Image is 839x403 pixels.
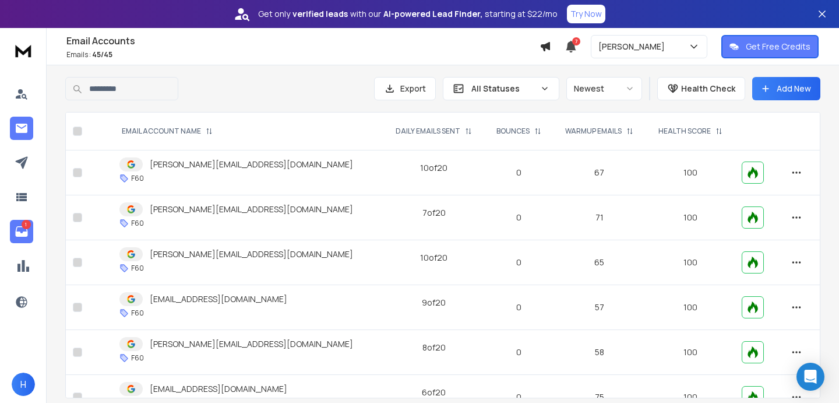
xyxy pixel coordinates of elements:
[150,248,353,260] p: [PERSON_NAME][EMAIL_ADDRESS][DOMAIN_NAME]
[471,83,535,94] p: All Statuses
[646,330,735,375] td: 100
[553,240,646,285] td: 65
[796,363,824,391] div: Open Intercom Messenger
[681,83,735,94] p: Health Check
[492,346,546,358] p: 0
[746,41,810,52] p: Get Free Credits
[258,8,558,20] p: Get only with our starting at $22/mo
[570,8,602,20] p: Try Now
[553,195,646,240] td: 71
[66,34,540,48] h1: Email Accounts
[396,127,460,136] p: DAILY EMAILS SENT
[92,50,112,59] span: 45 / 45
[721,35,819,58] button: Get Free Credits
[383,8,482,20] strong: AI-powered Lead Finder,
[10,220,33,243] a: 1
[492,391,546,403] p: 0
[492,302,546,313] p: 0
[131,174,144,183] p: F60
[131,353,144,363] p: F60
[12,40,35,61] img: logo
[150,293,287,305] p: [EMAIL_ADDRESS][DOMAIN_NAME]
[567,5,605,23] button: Try Now
[422,207,446,219] div: 7 of 20
[752,77,820,100] button: Add New
[420,252,447,264] div: 10 of 20
[122,127,213,136] div: EMAIL ACCOUNT NAME
[553,285,646,330] td: 57
[131,219,144,228] p: F60
[492,212,546,223] p: 0
[566,77,642,100] button: Newest
[422,342,446,353] div: 8 of 20
[658,127,711,136] p: HEALTH SCORE
[66,50,540,59] p: Emails :
[292,8,348,20] strong: verified leads
[374,77,436,100] button: Export
[12,373,35,396] button: H
[150,204,353,215] p: [PERSON_NAME][EMAIL_ADDRESS][DOMAIN_NAME]
[422,387,446,398] div: 6 of 20
[150,338,353,350] p: [PERSON_NAME][EMAIL_ADDRESS][DOMAIN_NAME]
[492,257,546,268] p: 0
[422,297,446,309] div: 9 of 20
[646,195,735,240] td: 100
[598,41,669,52] p: [PERSON_NAME]
[657,77,745,100] button: Health Check
[492,167,546,178] p: 0
[646,150,735,195] td: 100
[150,159,353,170] p: [PERSON_NAME][EMAIL_ADDRESS][DOMAIN_NAME]
[150,383,287,395] p: [EMAIL_ADDRESS][DOMAIN_NAME]
[646,240,735,285] td: 100
[553,330,646,375] td: 58
[131,264,144,273] p: F60
[553,150,646,195] td: 67
[572,37,580,45] span: 7
[565,127,622,136] p: WARMUP EMAILS
[646,285,735,330] td: 100
[496,127,530,136] p: BOUNCES
[131,309,144,318] p: F60
[22,220,31,229] p: 1
[420,162,447,174] div: 10 of 20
